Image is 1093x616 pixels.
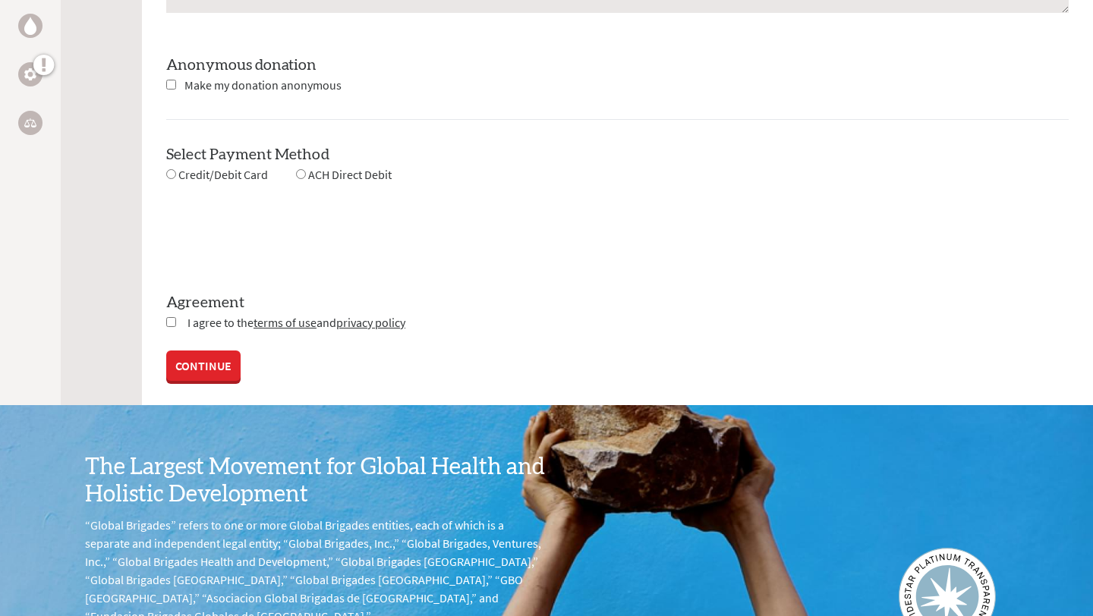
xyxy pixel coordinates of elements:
a: CONTINUE [166,350,241,381]
a: Engineering [18,62,43,86]
img: Water [24,17,36,34]
span: Make my donation anonymous [184,77,342,93]
img: Engineering [24,68,36,80]
span: Credit/Debit Card [178,167,268,182]
a: terms of use [254,315,317,330]
h3: The Largest Movement for Global Health and Holistic Development [85,454,546,508]
label: Anonymous donation [166,58,317,73]
a: privacy policy [336,315,405,330]
label: Agreement [166,292,1069,313]
span: ACH Direct Debit [308,167,392,182]
span: I agree to the and [187,315,405,330]
img: Legal Empowerment [24,118,36,127]
a: Legal Empowerment [18,111,43,135]
a: Water [18,14,43,38]
label: Select Payment Method [166,147,329,162]
iframe: reCAPTCHA [166,203,397,262]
